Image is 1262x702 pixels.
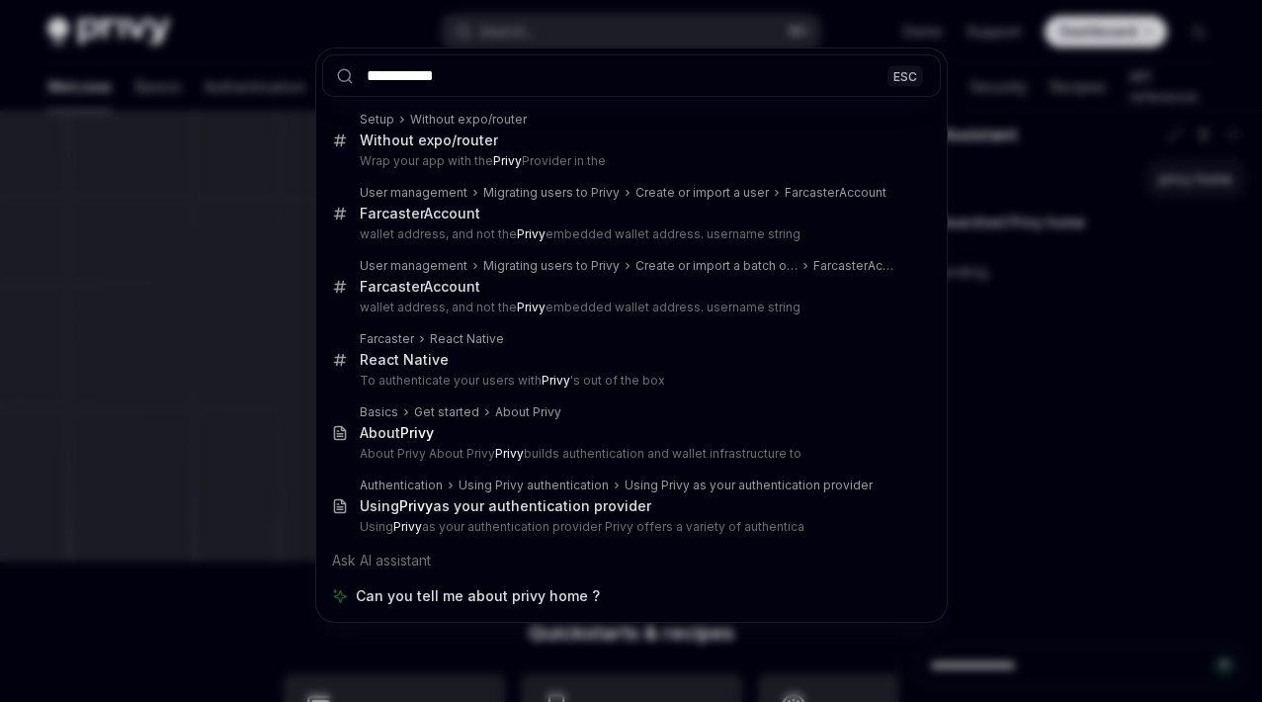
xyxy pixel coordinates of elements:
div: FarcasterAccount [360,205,480,222]
div: Ask AI assistant [322,543,941,578]
div: About Privy [495,404,561,420]
div: Using as your authentication provider [360,497,651,515]
b: Privy [517,300,546,314]
div: React Native [360,351,449,369]
p: To authenticate your users with 's out of the box [360,373,899,389]
div: Create or import a user [635,185,769,201]
div: User management [360,258,467,274]
div: Migrating users to Privy [483,258,620,274]
div: User management [360,185,467,201]
p: wallet address, and not the embedded wallet address. username string [360,300,899,315]
div: Using Privy authentication [459,478,609,493]
div: Setup [360,112,394,128]
b: Privy [493,153,522,168]
b: Privy [399,497,433,514]
span: Can you tell me about privy home ? [356,586,600,606]
div: FarcasterAccount [785,185,886,201]
div: Authentication [360,478,443,493]
b: Privy [495,446,524,461]
div: About [360,424,434,442]
p: About Privy About Privy builds authentication and wallet infrastructure to [360,446,899,462]
b: Privy [393,519,422,534]
div: Farcaster [360,331,414,347]
div: Basics [360,404,398,420]
div: Migrating users to Privy [483,185,620,201]
div: ESC [887,65,923,86]
div: Get started [414,404,479,420]
div: FarcasterAccount [360,278,480,296]
div: Using Privy as your authentication provider [625,478,873,493]
b: Privy [400,424,434,441]
div: Create or import a batch of users [635,258,799,274]
p: Using as your authentication provider Privy offers a variety of authentica [360,519,899,535]
div: Without expo/router [410,112,527,128]
p: wallet address, and not the embedded wallet address. username string [360,226,899,242]
div: FarcasterAccount [813,258,898,274]
b: Privy [517,226,546,241]
div: React Native [430,331,504,347]
p: Wrap your app with the Provider in the [360,153,899,169]
div: Without expo/router [360,132,498,149]
b: Privy [542,373,570,388]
